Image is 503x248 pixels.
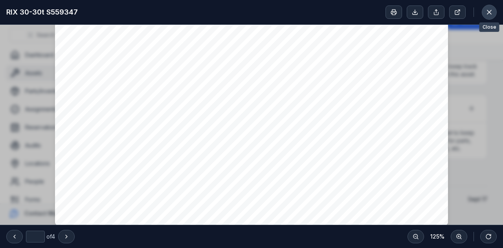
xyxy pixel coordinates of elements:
[249,42,255,156] span: 4
[212,42,222,156] span: 
[266,28,276,141] span: 
[264,28,274,141] span: 
[267,28,277,141] span: 
[273,28,283,141] span: 
[263,28,273,141] span: 
[258,28,268,141] span: 
[270,28,280,141] span: 
[251,42,257,156] span: 8
[285,28,295,141] span: 
[277,28,287,141] span: 
[274,28,285,141] span: 
[222,42,238,156] span: 9
[268,28,279,141] span: 
[6,7,78,18] h2: RIX 30-30t S559347
[239,42,251,156] span: :=
[290,28,301,141] span: 
[289,28,299,141] span: 
[46,233,55,241] span: of 4
[280,28,290,141] span: 
[218,42,224,156] span: 4
[283,28,293,141] span: 
[276,28,286,141] span: 
[427,233,448,241] span: 125 %
[286,28,296,141] span: 
[246,42,257,156] span: 
[479,22,499,32] span: Close
[215,42,225,156] span: 
[230,42,240,156] span: 
[235,42,241,156] span: <
[261,28,272,141] span: 
[220,42,230,156] span: 
[232,42,238,156] span: +
[208,42,214,156] span: (
[272,28,282,141] span: 
[282,28,292,141] span: 
[279,28,289,141] span: 
[260,28,270,141] span: 
[287,28,297,141] span: 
